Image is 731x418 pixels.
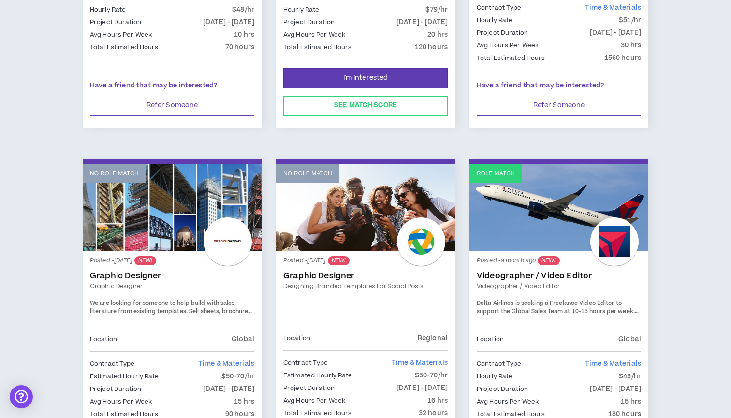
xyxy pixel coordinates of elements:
[283,4,319,15] p: Hourly Rate
[283,68,448,88] button: I'm Interested
[283,333,310,344] p: Location
[585,359,641,369] span: Time & Materials
[90,81,254,91] p: Have a friend that may be interested?
[343,73,388,83] span: I'm Interested
[477,81,641,91] p: Have a friend that may be interested?
[392,358,448,368] span: Time & Materials
[477,96,641,116] button: Refer Someone
[621,396,641,407] p: 15 hrs
[590,28,641,38] p: [DATE] - [DATE]
[328,256,350,265] sup: NEW!
[538,256,559,265] sup: NEW!
[283,17,335,28] p: Project Duration
[477,2,522,13] p: Contract Type
[477,371,512,382] p: Hourly Rate
[477,282,641,290] a: Videographer / Video Editor
[90,384,141,394] p: Project Duration
[90,359,135,369] p: Contract Type
[232,334,254,345] p: Global
[134,256,156,265] sup: NEW!
[283,169,332,178] p: No Role Match
[585,3,641,13] span: Time & Materials
[477,334,504,345] p: Location
[477,299,635,316] span: Delta Airlines is seeking a Freelance Video Editor to support the Global Sales Team at 10-15 hour...
[477,359,522,369] p: Contract Type
[427,29,448,40] p: 20 hrs
[590,384,641,394] p: [DATE] - [DATE]
[283,395,345,406] p: Avg Hours Per Week
[90,169,139,178] p: No Role Match
[396,383,448,393] p: [DATE] - [DATE]
[90,256,254,265] p: Posted - [DATE]
[90,96,254,116] button: Refer Someone
[234,29,254,40] p: 10 hrs
[283,358,328,368] p: Contract Type
[477,15,512,26] p: Hourly Rate
[427,395,448,406] p: 16 hrs
[90,17,141,28] p: Project Duration
[621,40,641,51] p: 30 hrs
[234,396,254,407] p: 15 hrs
[618,334,641,345] p: Global
[619,15,641,26] p: $51/hr
[477,28,528,38] p: Project Duration
[283,282,448,290] a: Designing branded templates for social posts
[276,164,455,251] a: No Role Match
[283,29,345,40] p: Avg Hours Per Week
[415,370,448,381] p: $50-70/hr
[477,396,539,407] p: Avg Hours Per Week
[90,29,152,40] p: Avg Hours Per Week
[477,271,641,281] a: Videographer / Video Editor
[198,359,254,369] span: Time & Materials
[283,256,448,265] p: Posted - [DATE]
[477,40,539,51] p: Avg Hours Per Week
[90,299,254,333] span: We are looking for someone to help build with sales literature from existing templates. Sell shee...
[90,334,117,345] p: Location
[90,42,159,53] p: Total Estimated Hours
[283,383,335,393] p: Project Duration
[477,256,641,265] p: Posted - a month ago
[283,271,448,281] a: Graphic Designer
[619,371,641,382] p: $49/hr
[396,17,448,28] p: [DATE] - [DATE]
[10,385,33,408] div: Open Intercom Messenger
[477,53,545,63] p: Total Estimated Hours
[90,282,254,290] a: Graphic Designer
[418,333,448,344] p: Regional
[283,42,352,53] p: Total Estimated Hours
[604,53,641,63] p: 1560 hours
[225,42,254,53] p: 70 hours
[83,164,262,251] a: No Role Match
[90,371,159,382] p: Estimated Hourly Rate
[283,370,352,381] p: Estimated Hourly Rate
[283,96,448,116] button: See Match Score
[477,169,515,178] p: Role Match
[415,42,448,53] p: 120 hours
[425,4,448,15] p: $79/hr
[232,4,254,15] p: $48/hr
[221,371,254,382] p: $50-70/hr
[90,4,126,15] p: Hourly Rate
[203,17,254,28] p: [DATE] - [DATE]
[90,271,254,281] a: Graphic Designer
[469,164,648,251] a: Role Match
[90,396,152,407] p: Avg Hours Per Week
[203,384,254,394] p: [DATE] - [DATE]
[477,384,528,394] p: Project Duration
